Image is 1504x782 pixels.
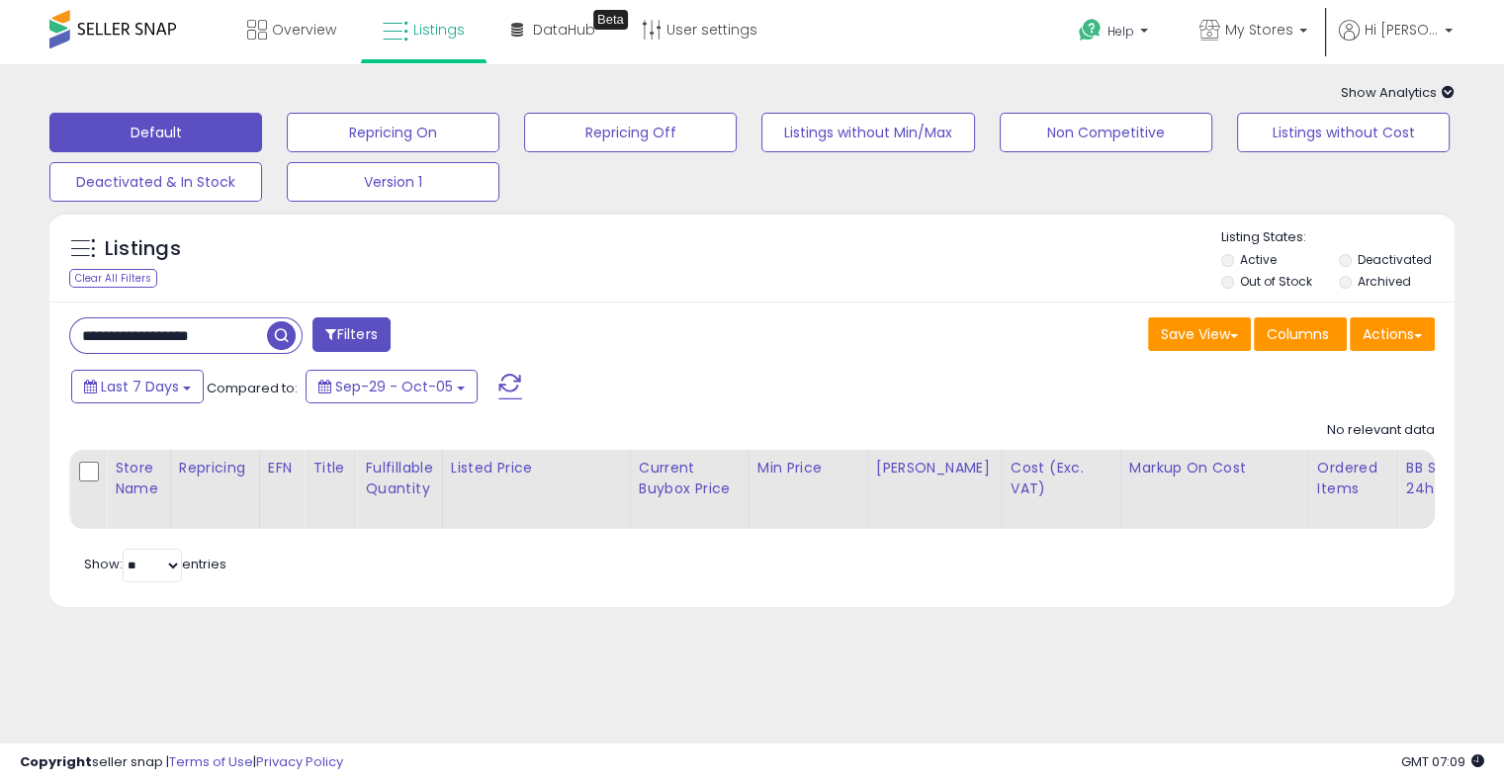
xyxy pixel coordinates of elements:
[105,235,181,263] h5: Listings
[169,752,253,771] a: Terms of Use
[272,20,336,40] span: Overview
[1011,458,1112,499] div: Cost (Exc. VAT)
[179,458,251,478] div: Repricing
[335,377,453,396] span: Sep-29 - Oct-05
[1221,228,1455,247] p: Listing States:
[207,379,298,397] span: Compared to:
[1327,421,1435,440] div: No relevant data
[1240,273,1312,290] label: Out of Stock
[20,753,343,772] div: seller snap | |
[1254,317,1347,351] button: Columns
[306,370,478,403] button: Sep-29 - Oct-05
[49,162,262,202] button: Deactivated & In Stock
[312,317,390,352] button: Filters
[365,458,433,499] div: Fulfillable Quantity
[757,458,859,478] div: Min Price
[69,269,157,288] div: Clear All Filters
[287,113,499,152] button: Repricing On
[268,458,296,478] div: EFN
[1237,113,1450,152] button: Listings without Cost
[101,377,179,396] span: Last 7 Days
[1129,458,1300,478] div: Markup on Cost
[1365,20,1439,40] span: Hi [PERSON_NAME]
[1406,458,1478,499] div: BB Share 24h.
[1078,18,1103,43] i: Get Help
[312,458,348,478] div: Title
[256,752,343,771] a: Privacy Policy
[1063,3,1168,64] a: Help
[1401,752,1484,771] span: 2025-10-13 07:09 GMT
[413,20,465,40] span: Listings
[49,113,262,152] button: Default
[1000,113,1212,152] button: Non Competitive
[451,458,622,478] div: Listed Price
[287,162,499,202] button: Version 1
[639,458,741,499] div: Current Buybox Price
[1350,317,1435,351] button: Actions
[1341,83,1455,102] span: Show Analytics
[524,113,737,152] button: Repricing Off
[1357,251,1431,268] label: Deactivated
[1107,23,1134,40] span: Help
[876,458,994,478] div: [PERSON_NAME]
[20,752,92,771] strong: Copyright
[115,458,162,499] div: Store Name
[1148,317,1251,351] button: Save View
[1357,273,1410,290] label: Archived
[1317,458,1389,499] div: Ordered Items
[761,113,974,152] button: Listings without Min/Max
[84,555,226,573] span: Show: entries
[71,370,204,403] button: Last 7 Days
[1240,251,1277,268] label: Active
[1120,450,1308,529] th: The percentage added to the cost of goods (COGS) that forms the calculator for Min & Max prices.
[593,10,628,30] div: Tooltip anchor
[533,20,595,40] span: DataHub
[1267,324,1329,344] span: Columns
[1339,20,1453,64] a: Hi [PERSON_NAME]
[1225,20,1293,40] span: My Stores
